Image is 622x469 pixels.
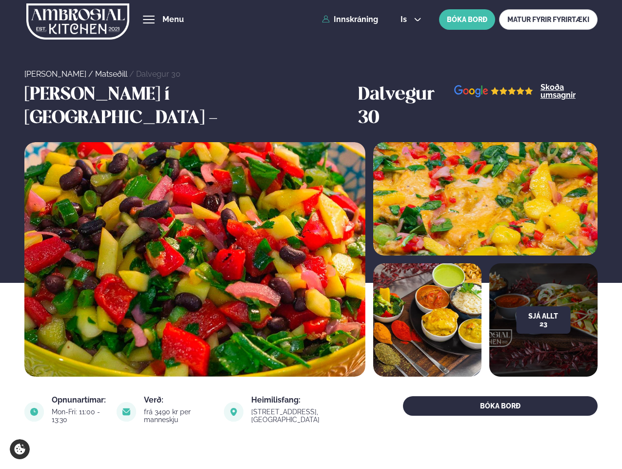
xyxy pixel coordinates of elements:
div: frá 3490 kr per manneskju [144,408,213,424]
img: image alt [24,142,365,377]
img: logo [26,1,129,42]
div: Heimilisfang: [251,396,368,404]
img: image alt [373,142,598,256]
button: Sjá allt 23 [516,306,570,334]
img: image alt [454,85,533,97]
div: Verð: [144,396,213,404]
button: BÓKA BORÐ [403,396,597,416]
button: BÓKA BORÐ [439,9,495,30]
div: Opnunartímar: [52,396,106,404]
h3: [PERSON_NAME] í [GEOGRAPHIC_DATA] - [24,84,353,130]
img: image alt [224,402,243,422]
img: image alt [24,402,44,422]
span: / [129,69,136,79]
button: is [393,16,429,23]
a: MATUR FYRIR FYRIRTÆKI [499,9,598,30]
button: hamburger [143,14,155,25]
a: link [251,414,368,426]
a: Matseðill [95,69,127,79]
span: is [401,16,410,23]
a: Cookie settings [10,439,30,459]
a: Dalvegur 30 [136,69,181,79]
div: [STREET_ADDRESS], [GEOGRAPHIC_DATA] [251,408,368,424]
a: Innskráning [322,15,378,24]
img: image alt [373,263,482,377]
div: Mon-Fri: 11:00 - 13:30 [52,408,106,424]
img: image alt [117,402,136,422]
a: [PERSON_NAME] [24,69,86,79]
h3: Dalvegur 30 [358,84,454,130]
a: Skoða umsagnir [541,84,598,99]
span: / [88,69,95,79]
